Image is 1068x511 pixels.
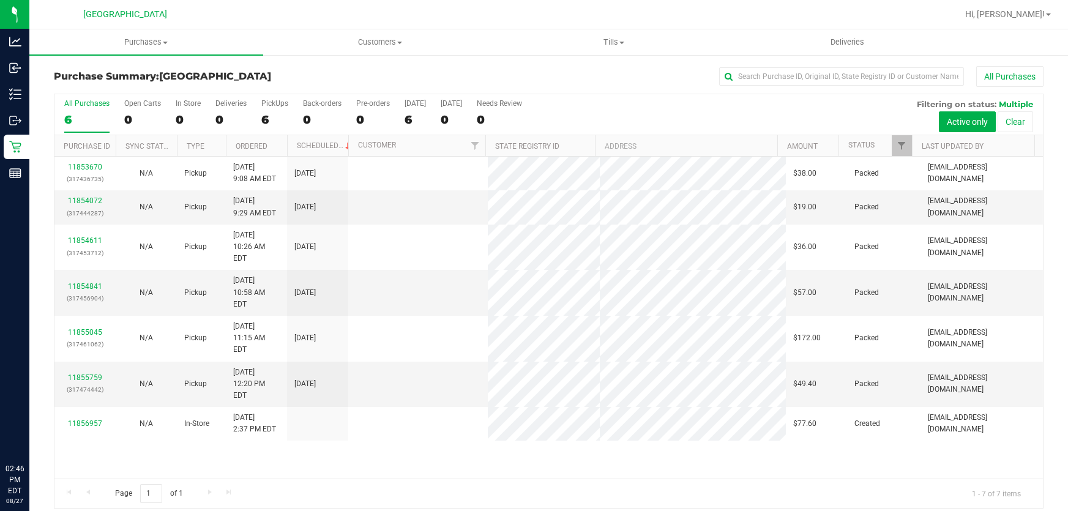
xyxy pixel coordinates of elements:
[261,113,288,127] div: 6
[595,135,777,157] th: Address
[159,70,271,82] span: [GEOGRAPHIC_DATA]
[358,141,396,149] a: Customer
[928,327,1036,350] span: [EMAIL_ADDRESS][DOMAIN_NAME]
[6,463,24,496] p: 02:46 PM EDT
[848,141,875,149] a: Status
[294,168,316,179] span: [DATE]
[264,37,496,48] span: Customers
[9,88,21,100] inline-svg: Inventory
[9,167,21,179] inline-svg: Reports
[261,99,288,108] div: PickUps
[928,162,1036,185] span: [EMAIL_ADDRESS][DOMAIN_NAME]
[356,99,390,108] div: Pre-orders
[814,37,881,48] span: Deliveries
[62,338,108,350] p: (317461062)
[64,142,110,151] a: Purchase ID
[184,201,207,213] span: Pickup
[140,201,153,213] button: N/A
[854,241,879,253] span: Packed
[140,418,153,430] button: N/A
[124,113,161,127] div: 0
[140,241,153,253] button: N/A
[176,113,201,127] div: 0
[917,99,996,109] span: Filtering on status:
[928,235,1036,258] span: [EMAIL_ADDRESS][DOMAIN_NAME]
[854,168,879,179] span: Packed
[787,142,818,151] a: Amount
[140,242,153,251] span: Not Applicable
[68,419,102,428] a: 11856957
[928,412,1036,435] span: [EMAIL_ADDRESS][DOMAIN_NAME]
[184,241,207,253] span: Pickup
[83,9,167,20] span: [GEOGRAPHIC_DATA]
[29,29,263,55] a: Purchases
[793,378,816,390] span: $49.40
[62,293,108,304] p: (317456904)
[9,114,21,127] inline-svg: Outbound
[939,111,996,132] button: Active only
[62,173,108,185] p: (317436735)
[9,141,21,153] inline-svg: Retail
[140,203,153,211] span: Not Applicable
[294,332,316,344] span: [DATE]
[184,287,207,299] span: Pickup
[928,372,1036,395] span: [EMAIL_ADDRESS][DOMAIN_NAME]
[465,135,485,156] a: Filter
[140,332,153,344] button: N/A
[294,241,316,253] span: [DATE]
[233,367,280,402] span: [DATE] 12:20 PM EDT
[233,229,280,265] span: [DATE] 10:26 AM EDT
[297,141,353,150] a: Scheduled
[263,29,497,55] a: Customers
[962,484,1031,502] span: 1 - 7 of 7 items
[294,287,316,299] span: [DATE]
[68,163,102,171] a: 11853670
[215,113,247,127] div: 0
[140,169,153,177] span: Not Applicable
[854,201,879,213] span: Packed
[965,9,1045,19] span: Hi, [PERSON_NAME]!
[294,378,316,390] span: [DATE]
[294,201,316,213] span: [DATE]
[9,35,21,48] inline-svg: Analytics
[62,207,108,219] p: (317444287)
[62,384,108,395] p: (317474442)
[184,418,209,430] span: In-Store
[793,332,821,344] span: $172.00
[187,142,204,151] a: Type
[68,282,102,291] a: 11854841
[405,113,426,127] div: 6
[233,162,276,185] span: [DATE] 9:08 AM EDT
[928,281,1036,304] span: [EMAIL_ADDRESS][DOMAIN_NAME]
[793,168,816,179] span: $38.00
[405,99,426,108] div: [DATE]
[68,196,102,205] a: 11854072
[477,113,522,127] div: 0
[12,413,49,450] iframe: Resource center
[498,37,730,48] span: Tills
[184,332,207,344] span: Pickup
[68,328,102,337] a: 11855045
[303,113,342,127] div: 0
[6,496,24,505] p: 08/27
[233,321,280,356] span: [DATE] 11:15 AM EDT
[793,418,816,430] span: $77.60
[176,99,201,108] div: In Store
[236,142,267,151] a: Ordered
[64,113,110,127] div: 6
[29,37,263,48] span: Purchases
[976,66,1044,87] button: All Purchases
[233,412,276,435] span: [DATE] 2:37 PM EDT
[441,113,462,127] div: 0
[68,373,102,382] a: 11855759
[892,135,912,156] a: Filter
[64,99,110,108] div: All Purchases
[140,288,153,297] span: Not Applicable
[62,247,108,259] p: (317453712)
[854,332,879,344] span: Packed
[233,275,280,310] span: [DATE] 10:58 AM EDT
[793,287,816,299] span: $57.00
[854,287,879,299] span: Packed
[140,334,153,342] span: Not Applicable
[140,287,153,299] button: N/A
